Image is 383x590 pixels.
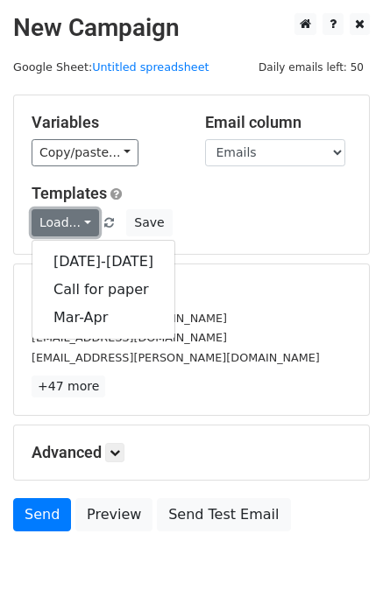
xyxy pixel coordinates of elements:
h5: Variables [32,113,179,132]
h2: New Campaign [13,13,370,43]
h5: 50 Recipients [32,282,351,301]
a: Send Test Email [157,498,290,531]
a: Call for paper [32,276,174,304]
a: Load... [32,209,99,236]
a: Mar-Apr [32,304,174,332]
h5: Email column [205,113,352,132]
span: Daily emails left: 50 [252,58,370,77]
a: +47 more [32,376,105,397]
a: Untitled spreadsheet [92,60,209,74]
small: Google Sheet: [13,60,209,74]
a: Copy/paste... [32,139,138,166]
iframe: Chat Widget [295,506,383,590]
a: [DATE]-[DATE] [32,248,174,276]
a: Send [13,498,71,531]
button: Save [126,209,172,236]
h5: Advanced [32,443,351,462]
small: [EMAIL_ADDRESS][DOMAIN_NAME] [32,312,227,325]
a: Preview [75,498,152,531]
small: [EMAIL_ADDRESS][PERSON_NAME][DOMAIN_NAME] [32,351,320,364]
a: Templates [32,184,107,202]
a: Daily emails left: 50 [252,60,370,74]
small: [EMAIL_ADDRESS][DOMAIN_NAME] [32,331,227,344]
